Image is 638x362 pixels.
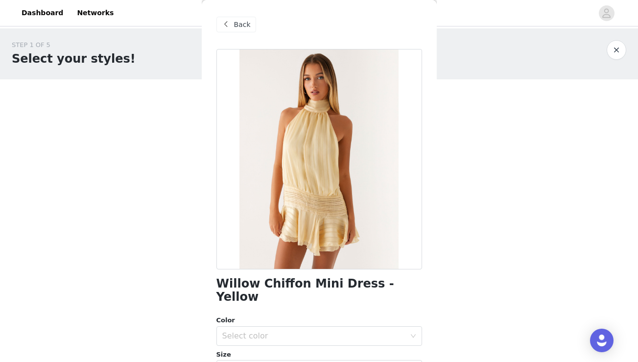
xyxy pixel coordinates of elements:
span: Back [234,20,251,30]
div: Size [216,350,422,360]
div: avatar [602,5,611,21]
a: Networks [71,2,119,24]
h1: Willow Chiffon Mini Dress - Yellow [216,277,422,304]
div: Open Intercom Messenger [590,329,614,352]
div: Select color [222,331,405,341]
div: Color [216,315,422,325]
h1: Select your styles! [12,50,136,68]
i: icon: down [410,333,416,340]
a: Dashboard [16,2,69,24]
div: STEP 1 OF 5 [12,40,136,50]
